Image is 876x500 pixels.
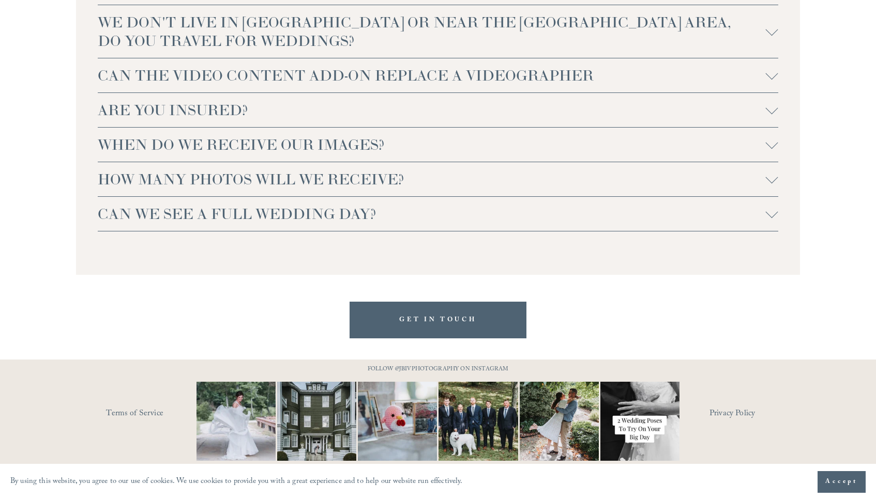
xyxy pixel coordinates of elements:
span: Accept [825,477,858,487]
span: WHEN DO WE RECEIVE OUR IMAGES? [98,135,766,154]
img: It&rsquo;s that time of year where weddings and engagements pick up and I get the joy of capturin... [520,369,599,474]
span: CAN WE SEE A FULL WEDDING DAY? [98,205,766,223]
img: This has got to be one of the cutest detail shots I've ever taken for a wedding! 📷 @thewoobles #I... [338,382,457,461]
p: FOLLOW @JBIVPHOTOGRAPHY ON INSTAGRAM [348,364,528,376]
button: ARE YOU INSURED? [98,93,778,127]
span: CAN THE VIDEO CONTENT ADD-ON REPLACE A VIDEOGRAPHER [98,66,766,85]
button: CAN THE VIDEO CONTENT ADD-ON REPLACE A VIDEOGRAPHER [98,58,778,92]
span: WE DON'T LIVE IN [GEOGRAPHIC_DATA] OR NEAR THE [GEOGRAPHIC_DATA] AREA, DO YOU TRAVEL FOR WEDDINGS? [98,13,766,50]
a: Privacy Policy [709,406,800,422]
span: HOW MANY PHOTOS WILL WE RECEIVE? [98,170,766,189]
a: GET IN TOUCH [350,302,526,338]
img: Wideshots aren't just &quot;nice to have,&quot; they're a wedding day essential! 🙌 #Wideshotwedne... [266,382,368,461]
button: Accept [818,471,866,493]
a: Terms of Service [106,406,226,422]
img: Happy #InternationalDogDay to all the pups who have made wedding days, engagement sessions, and p... [419,382,538,461]
span: ARE YOU INSURED? [98,101,766,119]
p: By using this website, you agree to our use of cookies. We use cookies to provide you with a grea... [10,475,463,490]
img: Not every photo needs to be perfectly still, sometimes the best ones are the ones that feel like ... [177,382,296,461]
img: Let&rsquo;s talk about poses for your wedding day! It doesn&rsquo;t have to be complicated, somet... [580,382,699,461]
button: HOW MANY PHOTOS WILL WE RECEIVE? [98,162,778,196]
button: WHEN DO WE RECEIVE OUR IMAGES? [98,128,778,162]
button: CAN WE SEE A FULL WEDDING DAY? [98,197,778,231]
button: WE DON'T LIVE IN [GEOGRAPHIC_DATA] OR NEAR THE [GEOGRAPHIC_DATA] AREA, DO YOU TRAVEL FOR WEDDINGS? [98,5,778,58]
